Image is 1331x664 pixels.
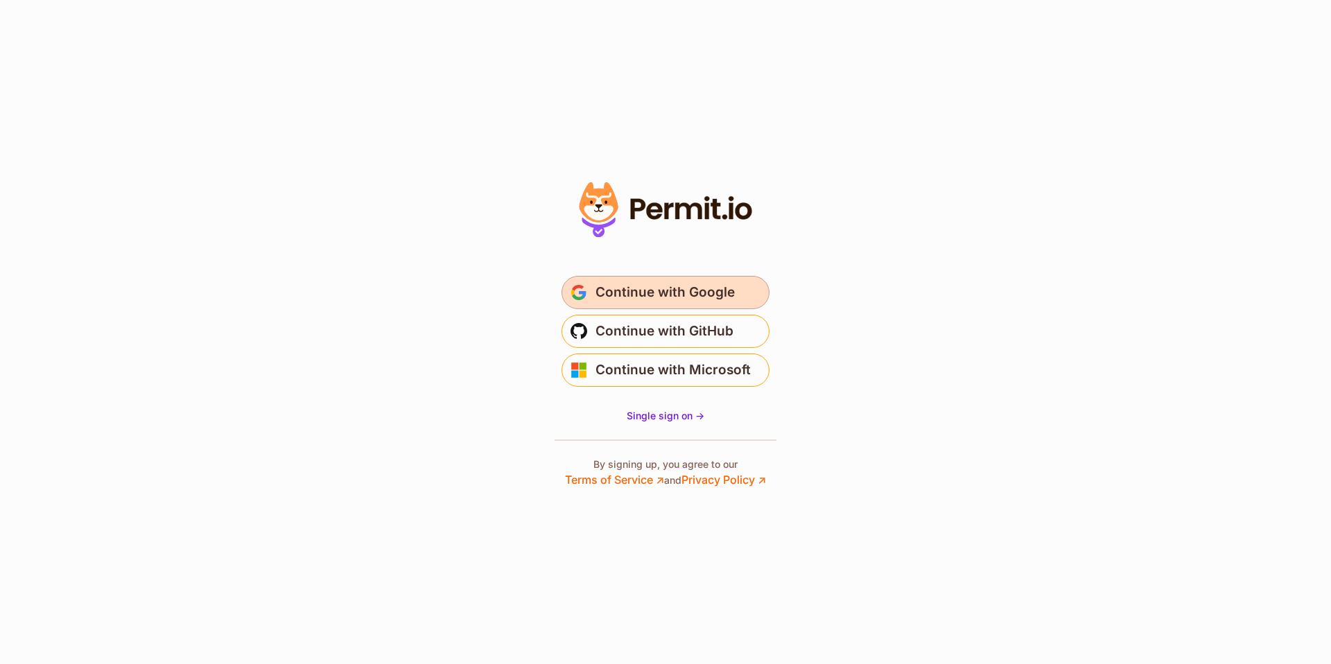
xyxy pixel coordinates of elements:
span: Continue with Microsoft [595,359,751,381]
button: Continue with GitHub [562,315,769,348]
p: By signing up, you agree to our and [565,457,766,488]
a: Privacy Policy ↗ [681,473,766,487]
span: Continue with GitHub [595,320,733,342]
a: Single sign on -> [627,409,704,423]
button: Continue with Microsoft [562,353,769,387]
span: Single sign on -> [627,410,704,421]
span: Continue with Google [595,281,735,304]
button: Continue with Google [562,276,769,309]
a: Terms of Service ↗ [565,473,664,487]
